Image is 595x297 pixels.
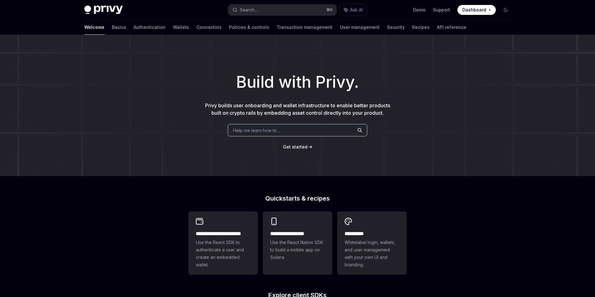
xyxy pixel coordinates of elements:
button: Ask AI [340,4,367,16]
a: User management [340,20,380,35]
span: Help me learn how to… [233,127,280,134]
h1: Build with Privy. [10,70,585,94]
span: Get started [283,144,307,149]
div: Search... [240,6,257,14]
a: Connectors [196,20,222,35]
span: Use the React SDK to authenticate a user and create an embedded wallet. [196,239,250,268]
span: Whitelabel login, wallets, and user management with your own UI and branding. [345,239,399,268]
span: Ask AI [350,7,363,13]
a: API reference [437,20,466,35]
a: Policies & controls [229,20,269,35]
a: Basics [112,20,126,35]
a: **** *****Whitelabel login, wallets, and user management with your own UI and branding. [337,211,407,275]
a: Welcome [84,20,104,35]
span: ⌘ K [326,7,333,12]
a: Demo [413,7,425,13]
span: Dashboard [462,7,486,13]
a: Authentication [134,20,165,35]
a: Security [387,20,405,35]
span: Use the React Native SDK to build a mobile app on Solana. [270,239,325,261]
a: Transaction management [277,20,333,35]
button: Toggle dark mode [501,5,511,15]
img: dark logo [84,6,123,14]
a: **** **** **** ***Use the React Native SDK to build a mobile app on Solana. [263,211,332,275]
a: Recipes [412,20,430,35]
a: Get started [283,144,307,150]
h2: Quickstarts & recipes [188,195,407,202]
a: Wallets [173,20,189,35]
span: Privy builds user onboarding and wallet infrastructure to enable better products built on crypto ... [205,102,390,116]
a: Dashboard [457,5,496,15]
button: Search...⌘K [228,4,337,16]
a: Support [433,7,450,13]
